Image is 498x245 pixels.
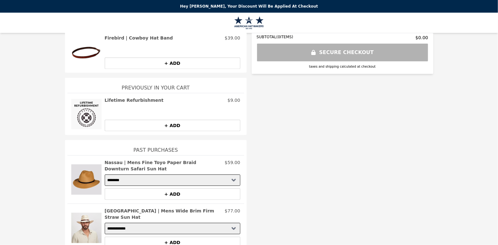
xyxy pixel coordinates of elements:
[105,188,240,200] button: + ADD
[257,35,277,39] span: SUBTOTAL
[225,35,240,41] p: $39.00
[105,175,240,186] select: Select a product variant
[257,64,428,69] div: taxes and shipping calculated at checkout
[234,16,264,29] img: Brand Logo
[105,208,222,220] h2: [GEOGRAPHIC_DATA] | Mens Wide Brim Firm Straw Sun Hat
[415,34,428,41] span: $0.00
[105,97,164,103] h2: Lifetime Refurbishment
[71,159,102,200] img: Nassau | Mens Fine Toyo Paper Braid Downturn Safari Sun Hat
[276,35,293,39] span: ( 0 ITEMS)
[67,78,244,93] h1: Previously In Your Cart
[67,140,244,155] h1: Past Purchases
[4,4,494,9] p: Hey [PERSON_NAME], your discount will be applied at checkout
[71,97,102,131] img: Lifetime Refurbishment
[225,159,240,172] p: $59.00
[225,208,240,220] p: $77.00
[105,223,240,234] select: Select a product variant
[105,35,173,41] h2: Firebird | Cowboy Hat Band
[105,120,240,131] button: + ADD
[105,159,222,172] h2: Nassau | Mens Fine Toyo Paper Braid Downturn Safari Sun Hat
[105,58,240,69] button: + ADD
[227,97,240,103] p: $9.00
[71,35,102,69] img: Firebird | Cowboy Hat Band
